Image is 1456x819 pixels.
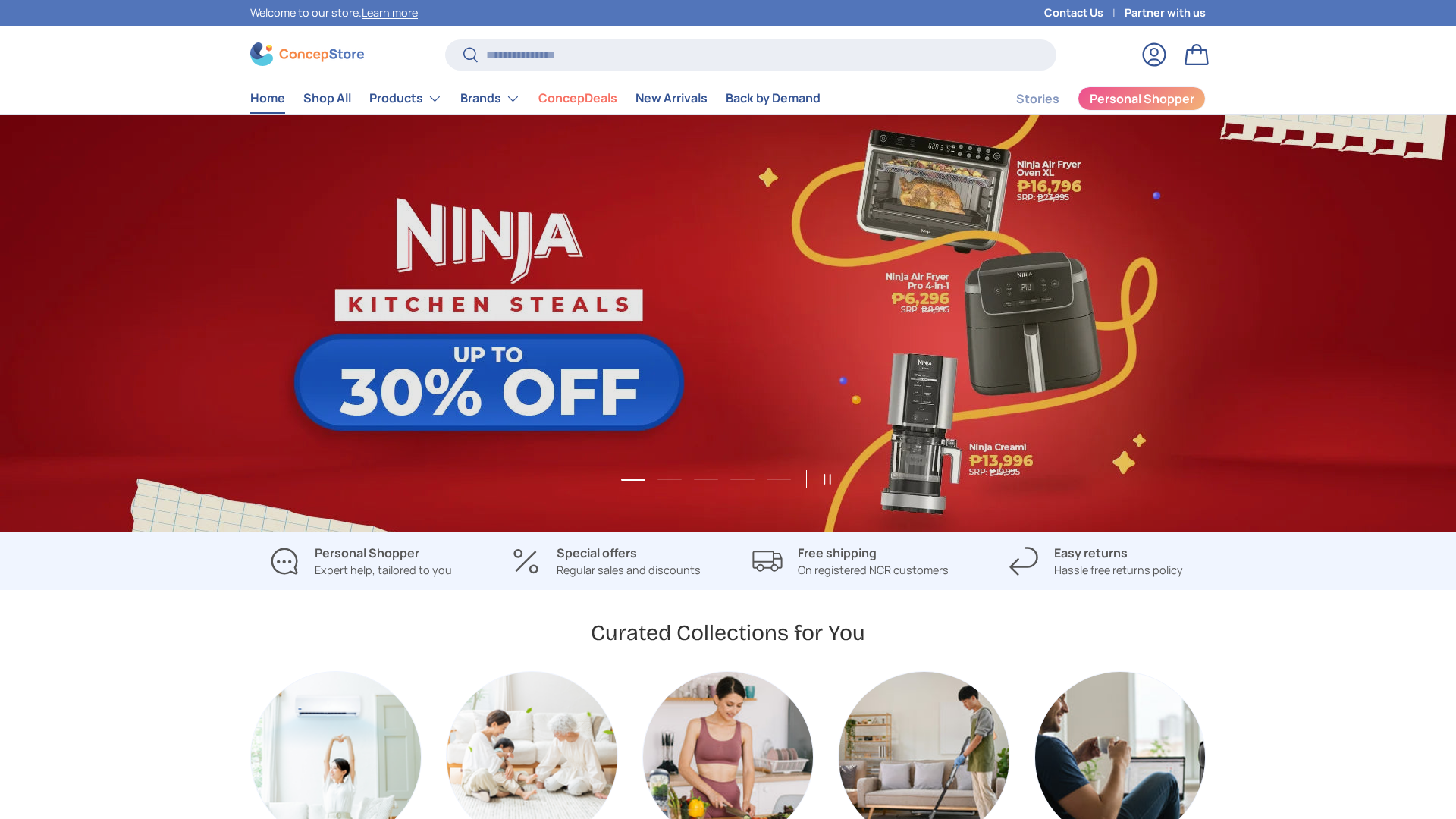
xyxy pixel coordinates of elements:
a: ConcepDeals [538,83,617,113]
a: Free shipping On registered NCR customers [740,544,961,579]
p: Welcome to our store. [250,5,418,21]
summary: Brands [451,83,529,114]
a: Partner with us [1125,5,1206,21]
h2: Curated Collections for You [591,619,865,647]
span: Personal Shopper [1090,93,1194,105]
a: Personal Shopper [1078,86,1206,111]
a: Home [250,83,285,113]
p: Regular sales and discounts [557,562,701,579]
a: Learn more [362,5,418,20]
p: Hassle free returns policy [1054,562,1183,579]
a: Personal Shopper Expert help, tailored to you [250,544,471,579]
a: Products [369,83,442,114]
nav: Primary [250,83,821,114]
a: New Arrivals [635,83,708,113]
strong: Special offers [557,544,637,561]
a: Brands [460,83,520,114]
p: Expert help, tailored to you [315,562,452,579]
strong: Easy returns [1054,544,1128,561]
p: On registered NCR customers [798,562,949,579]
a: Stories [1016,84,1059,114]
a: Back by Demand [726,83,821,113]
a: Contact Us [1044,5,1125,21]
a: Shop All [303,83,351,113]
a: Easy returns Hassle free returns policy [985,544,1206,579]
a: Special offers Regular sales and discounts [495,544,716,579]
strong: Personal Shopper [315,544,419,561]
img: ConcepStore [250,42,364,66]
nav: Secondary [980,83,1206,114]
summary: Products [360,83,451,114]
strong: Free shipping [798,544,877,561]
